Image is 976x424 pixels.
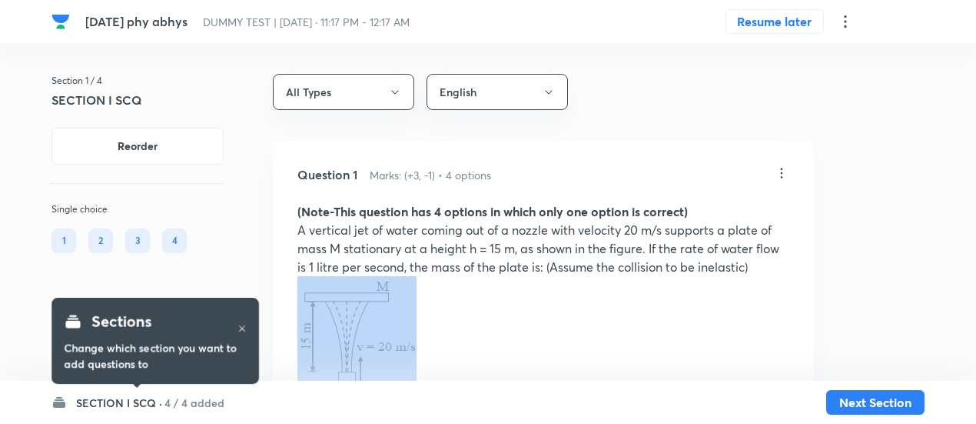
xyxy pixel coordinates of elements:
img: Company Logo [51,12,70,31]
h5: Question 1 [297,165,357,184]
div: 1 [51,229,76,253]
div: 2 [88,229,113,253]
strong: (Note-This question has 4 options in which only one option is correct) [297,203,688,219]
h5: SECTION I SCQ [51,91,224,109]
h6: 4 / 4 added [164,395,224,411]
img: 09-11-22-06:14:29-AM [297,276,417,400]
span: DUMMY TEST | [DATE] · 11:17 PM - 12:17 AM [203,15,410,29]
p: A vertical jet of water coming out of a nozzle with velocity 20 m/s supports a plate of mass M st... [297,221,789,276]
button: Next Section [826,390,925,415]
button: All Types [273,74,414,110]
div: 3 [125,229,150,253]
div: 4 [162,229,187,253]
h4: Sections [91,310,152,333]
p: Section 1 / 4 [51,74,224,88]
h6: SECTION I SCQ · [76,395,162,411]
h6: Marks: (+3, -1) • 4 options [370,167,491,183]
span: [DATE] phy abhys [85,13,188,29]
p: Single choice [51,202,224,216]
button: Reorder [51,128,224,165]
a: Company Logo [51,12,73,31]
h6: Change which section you want to add questions to [64,339,247,372]
button: English [427,74,568,110]
button: Resume later [725,9,824,34]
